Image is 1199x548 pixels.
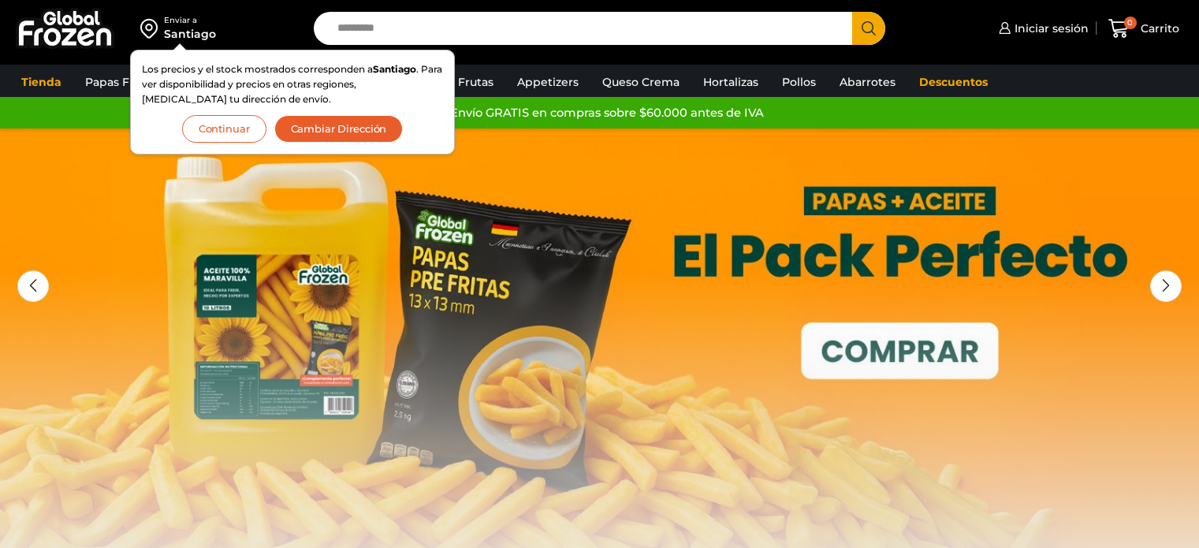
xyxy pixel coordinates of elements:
a: Queso Crema [594,67,687,97]
a: Abarrotes [832,67,903,97]
div: Next slide [1150,270,1182,302]
a: Iniciar sesión [995,13,1089,44]
img: address-field-icon.svg [140,15,164,42]
a: Papas Fritas [77,67,162,97]
a: 0 Carrito [1104,10,1183,47]
span: Iniciar sesión [1011,21,1089,36]
a: Tienda [13,67,69,97]
a: Pollos [774,67,824,97]
a: Descuentos [911,67,996,97]
span: Carrito [1137,21,1179,36]
button: Continuar [182,115,266,143]
a: Appetizers [509,67,586,97]
span: 0 [1124,17,1137,29]
div: Santiago [164,26,216,42]
p: Los precios y el stock mostrados corresponden a . Para ver disponibilidad y precios en otras regi... [142,62,443,107]
button: Cambiar Dirección [274,115,404,143]
div: Previous slide [17,270,49,302]
button: Search button [852,12,885,45]
a: Hortalizas [695,67,766,97]
div: Enviar a [164,15,216,26]
strong: Santiago [373,63,416,75]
